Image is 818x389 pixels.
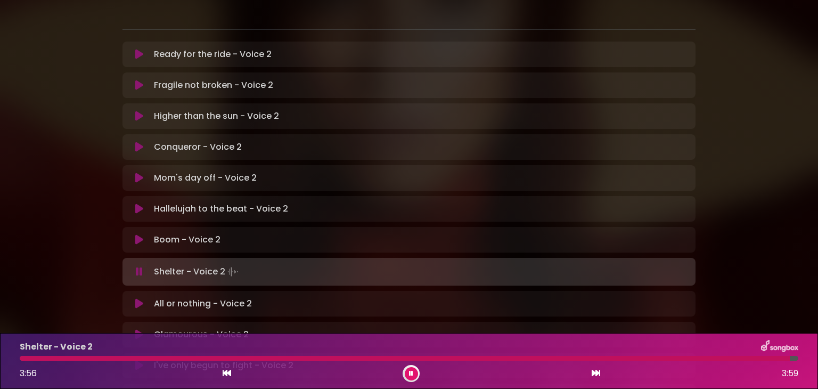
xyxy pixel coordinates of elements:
p: Mom's day off - Voice 2 [154,172,257,184]
p: Higher than the sun - Voice 2 [154,110,279,123]
span: 3:56 [20,367,37,379]
p: Hallelujah to the beat - Voice 2 [154,202,288,215]
p: Shelter - Voice 2 [154,264,240,279]
img: songbox-logo-white.png [761,340,798,354]
p: Boom - Voice 2 [154,233,220,246]
p: Ready for the ride - Voice 2 [154,48,272,61]
img: waveform4.gif [225,264,240,279]
p: Conqueror - Voice 2 [154,141,242,153]
p: All or nothing - Voice 2 [154,297,252,310]
span: 3:59 [782,367,798,380]
p: Glamourous - Voice 2 [154,328,249,341]
p: Shelter - Voice 2 [20,341,93,353]
p: Fragile not broken - Voice 2 [154,79,273,92]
